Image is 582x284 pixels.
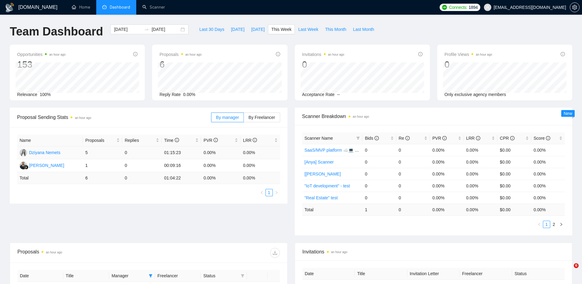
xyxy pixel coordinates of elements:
[266,189,273,196] a: 1
[430,144,463,156] td: 0.00%
[270,248,280,258] button: download
[17,59,66,70] div: 153
[570,2,580,12] button: setting
[248,115,275,120] span: By Freelancer
[201,172,240,184] td: 0.00 %
[362,156,396,168] td: 0
[241,274,244,278] span: filter
[322,24,350,34] button: This Month
[148,271,154,280] span: filter
[399,136,410,141] span: Re
[75,116,91,120] time: an hour ago
[362,204,396,216] td: 1
[476,136,480,140] span: info-circle
[464,144,497,156] td: 0.00%
[110,5,130,10] span: Dashboard
[337,92,340,97] span: --
[63,270,109,282] th: Title
[559,223,563,226] span: right
[430,192,463,204] td: 0.00%
[570,5,580,10] a: setting
[275,191,278,194] span: right
[396,180,430,192] td: 0
[122,159,162,172] td: 0
[362,180,396,192] td: 0
[228,24,248,34] button: [DATE]
[17,270,63,282] th: Date
[445,59,492,70] div: 0
[133,52,137,56] span: info-circle
[201,159,240,172] td: 0.00%
[350,24,377,34] button: Last Month
[175,138,179,142] span: info-circle
[20,150,60,155] a: DNDziyana Nemets
[328,53,344,56] time: an hour ago
[302,268,355,280] th: Date
[430,204,463,216] td: 0.00 %
[442,136,447,140] span: info-circle
[574,263,579,268] span: 6
[183,92,196,97] span: 0.00%
[17,248,148,258] div: Proposals
[29,162,64,169] div: [PERSON_NAME]
[305,172,341,176] a: [[PERSON_NAME]
[305,148,374,153] a: SaaS/MVP platform ☁️💻 [weekend]
[302,51,344,58] span: Invitations
[199,26,224,33] span: Last 30 Days
[295,24,322,34] button: Last Week
[305,136,333,141] span: Scanner Name
[430,156,463,168] td: 0.00%
[362,192,396,204] td: 0
[418,52,423,56] span: info-circle
[5,3,15,13] img: logo
[534,136,550,141] span: Score
[144,27,149,32] span: swap-right
[216,115,239,120] span: By manager
[155,270,201,282] th: Freelancer
[240,159,280,172] td: 0.00%
[558,221,565,228] li: Next Page
[159,59,202,70] div: 6
[362,144,396,156] td: 0
[298,26,318,33] span: Last Week
[497,156,531,168] td: $0.00
[122,146,162,159] td: 0
[531,180,565,192] td: 0.00%
[302,59,344,70] div: 0
[49,53,65,56] time: an hour ago
[72,5,90,10] a: homeHome
[251,26,265,33] span: [DATE]
[497,144,531,156] td: $0.00
[83,135,122,146] th: Proposals
[356,136,360,140] span: filter
[497,168,531,180] td: $0.00
[497,204,531,216] td: $ 0.00
[240,146,280,159] td: 0.00%
[40,92,51,97] span: 100%
[305,195,338,200] a: "Real Estate" test
[449,4,467,11] span: Connects:
[500,136,514,141] span: CPR
[430,168,463,180] td: 0.00%
[203,272,238,279] span: Status
[162,146,201,159] td: 01:15:23
[550,221,558,228] li: 2
[142,5,165,10] a: searchScanner
[302,248,565,256] span: Invitations
[464,192,497,204] td: 0.00%
[243,138,257,143] span: LRR
[302,112,565,120] span: Scanner Breakdown
[302,92,335,97] span: Acceptance Rate
[83,172,122,184] td: 6
[240,271,246,280] span: filter
[17,172,83,184] td: Total
[260,191,264,194] span: left
[24,165,28,169] img: gigradar-bm.png
[331,250,347,254] time: an hour ago
[271,26,291,33] span: This Week
[10,24,103,39] h1: Team Dashboard
[445,51,492,58] span: Profile Views
[512,268,565,280] th: Status
[302,204,363,216] td: Total
[17,51,66,58] span: Opportunities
